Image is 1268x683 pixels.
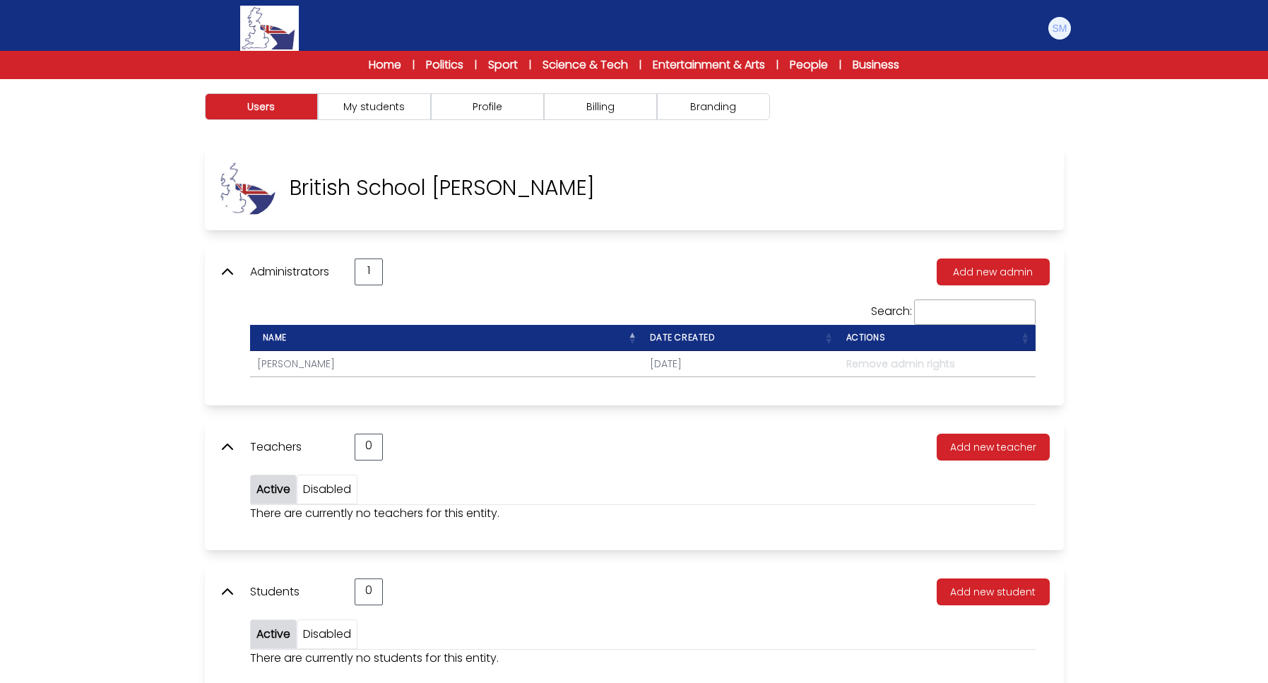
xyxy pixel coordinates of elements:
td: [DATE] [643,351,839,376]
p: Administrators [250,263,340,280]
p: There are currently no students for this entity. [250,650,1036,667]
td: [PERSON_NAME] [250,351,643,376]
span: | [529,58,531,72]
button: Add new student [937,578,1050,605]
button: Add new admin [937,259,1050,285]
img: Stefania Modica [1048,17,1071,40]
a: Entertainment & Arts [653,57,765,73]
img: DhK1ml2E4IXqvPXC3xxrK9jv65Zrl2SzX5ACT2WI.jpg [219,160,275,216]
a: Disabled [303,626,351,642]
a: Active [256,481,290,497]
span: | [776,58,778,72]
span: | [639,58,641,72]
button: Add new teacher [937,434,1050,461]
a: Add new teacher [925,439,1050,455]
span: | [413,58,415,72]
span: | [475,58,477,72]
button: Profile [431,93,544,120]
a: Add new admin [925,263,1050,280]
a: Sport [488,57,518,73]
span: Name [257,331,287,343]
div: 0 [355,578,383,605]
button: Branding [657,93,770,120]
a: People [790,57,828,73]
a: Active [256,626,290,642]
a: Business [853,57,899,73]
th: Date created : activate to sort column ascending [643,325,839,351]
div: 0 [355,434,383,461]
span: Remove admin rights [846,357,955,371]
a: Home [369,57,401,73]
a: Add new student [925,583,1050,600]
p: Teachers [250,439,340,456]
span: | [839,58,841,72]
p: Students [250,583,340,600]
button: My students [318,93,431,120]
img: Logo [240,6,298,51]
button: Billing [544,93,657,120]
p: British School [PERSON_NAME] [290,175,595,201]
a: Disabled [303,481,351,497]
input: Search: [914,299,1036,325]
label: Search: [871,303,1036,319]
p: There are currently no teachers for this entity. [250,505,1036,522]
button: Users [205,93,318,120]
a: Science & Tech [543,57,628,73]
th: Name : activate to sort column descending [250,325,643,351]
a: Logo [196,6,343,51]
th: Actions : activate to sort column ascending [839,325,1036,351]
a: Politics [426,57,463,73]
div: 1 [355,259,383,285]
